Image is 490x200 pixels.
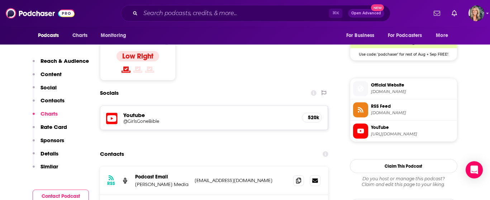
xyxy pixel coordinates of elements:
[195,177,288,183] p: [EMAIL_ADDRESS][DOMAIN_NAME]
[371,131,454,137] span: https://www.youtube.com/@GirlsGoneBible
[33,110,58,124] button: Charts
[350,48,457,57] span: Use code: 'podchaser' for rest of Aug + Sep FREE!
[33,97,65,110] button: Contacts
[468,5,484,21] img: User Profile
[449,7,460,19] a: Show notifications dropdown
[41,137,64,144] p: Sponsors
[41,71,62,78] p: Content
[41,163,58,170] p: Similar
[41,97,65,104] p: Contacts
[121,5,390,22] div: Search podcasts, credits, & more...
[350,159,457,173] button: Claim This Podcast
[33,57,89,71] button: Reach & Audience
[308,115,316,121] h5: 520k
[33,84,57,97] button: Social
[107,181,115,186] h3: RSS
[350,176,457,187] div: Claim and edit this page to your liking.
[466,161,483,178] div: Open Intercom Messenger
[346,31,375,41] span: For Business
[329,9,342,18] span: ⌘ K
[96,29,135,42] button: open menu
[68,29,92,42] a: Charts
[72,31,88,41] span: Charts
[33,124,67,137] button: Rate Card
[353,102,454,117] a: RSS Feed[DOMAIN_NAME]
[33,163,58,176] button: Similar
[141,8,329,19] input: Search podcasts, credits, & more...
[388,31,422,41] span: For Podcasters
[41,57,89,64] p: Reach & Audience
[33,150,58,163] button: Details
[41,110,58,117] p: Charts
[100,86,119,100] h2: Socials
[468,5,484,21] button: Show profile menu
[350,176,457,182] span: Do you host or manage this podcast?
[383,29,433,42] button: open menu
[371,103,454,110] span: RSS Feed
[371,124,454,131] span: YouTube
[135,174,189,180] p: Podcast Email
[33,137,64,150] button: Sponsors
[371,82,454,88] span: Official Website
[38,31,59,41] span: Podcasts
[101,31,126,41] span: Monitoring
[341,29,384,42] button: open menu
[100,147,124,161] h2: Contacts
[371,89,454,94] span: sites.libsyn.com
[431,29,457,42] button: open menu
[41,84,57,91] p: Social
[123,112,296,118] h5: Youtube
[350,27,457,56] a: Libsyn Deal: Use code: 'podchaser' for rest of Aug + Sep FREE!
[123,118,296,124] a: @GirlsGoneBible
[33,71,62,84] button: Content
[353,124,454,139] a: YouTube[URL][DOMAIN_NAME]
[353,81,454,96] a: Official Website[DOMAIN_NAME]
[41,124,67,130] p: Rate Card
[468,5,484,21] span: Logged in as lisa.beech
[348,9,384,18] button: Open AdvancedNew
[371,4,384,11] span: New
[41,150,58,157] p: Details
[431,7,443,19] a: Show notifications dropdown
[135,181,189,187] p: [PERSON_NAME] Media
[123,118,238,124] h5: @GirlsGoneBible
[33,29,68,42] button: open menu
[6,6,75,20] img: Podchaser - Follow, Share and Rate Podcasts
[122,52,153,61] h4: Low Right
[371,110,454,116] span: feeds.libsyn.com
[351,11,381,15] span: Open Advanced
[436,31,448,41] span: More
